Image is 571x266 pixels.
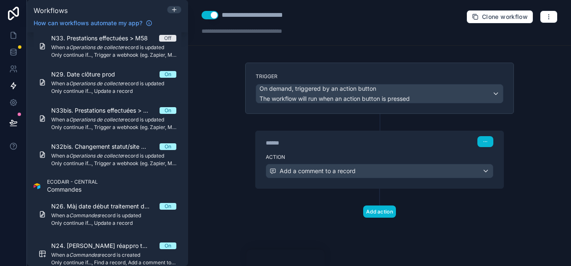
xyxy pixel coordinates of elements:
[266,154,493,161] label: Action
[259,95,410,102] span: The workflow will run when an action button is pressed
[34,6,68,15] span: Workflows
[466,10,533,24] button: Clone workflow
[363,205,396,218] button: Add action
[482,13,528,21] span: Clone workflow
[280,167,356,175] span: Add a comment to a record
[30,19,156,27] a: How can workflows automate my app?
[266,164,493,178] button: Add a comment to a record
[256,84,503,103] button: On demand, triggered by an action buttonThe workflow will run when an action button is pressed
[34,19,142,27] span: How can workflows automate my app?
[256,73,503,80] label: Trigger
[259,84,376,93] span: On demand, triggered by an action button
